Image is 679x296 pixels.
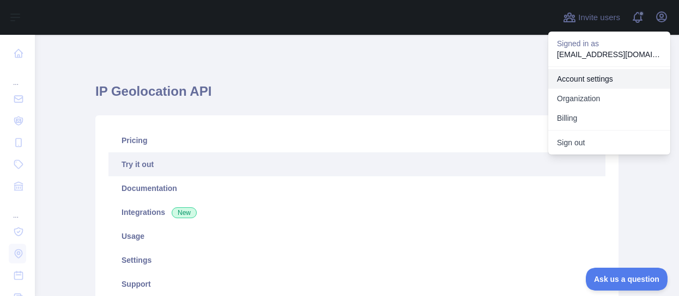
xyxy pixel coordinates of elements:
span: Invite users [578,11,620,24]
a: Try it out [108,152,605,176]
a: Integrations New [108,200,605,224]
a: Pricing [108,128,605,152]
p: Signed in as [557,38,662,49]
a: Support [108,272,605,296]
a: Account settings [548,69,670,89]
iframe: Toggle Customer Support [586,268,668,291]
button: Invite users [561,9,622,26]
div: ... [9,198,26,220]
button: Billing [548,108,670,128]
a: Organization [548,89,670,108]
span: New [172,207,197,218]
div: ... [9,65,26,87]
a: Documentation [108,176,605,200]
button: Sign out [548,133,670,152]
a: Usage [108,224,605,248]
p: [EMAIL_ADDRESS][DOMAIN_NAME] [557,49,662,60]
a: Settings [108,248,605,272]
h1: IP Geolocation API [95,83,619,109]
